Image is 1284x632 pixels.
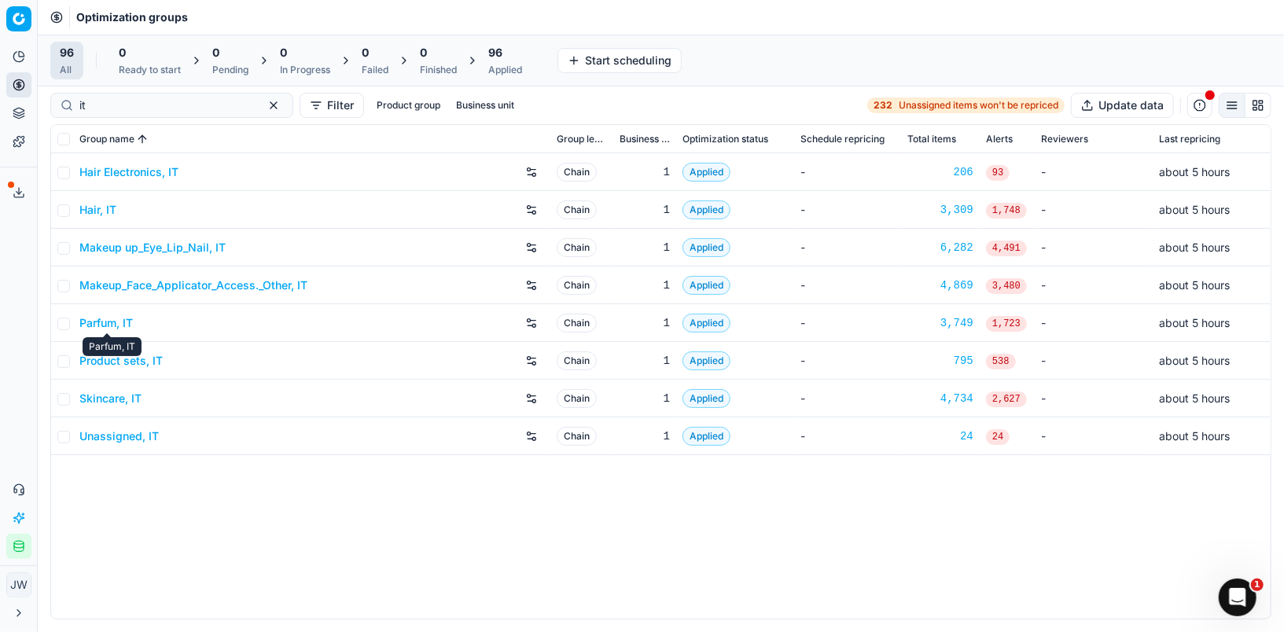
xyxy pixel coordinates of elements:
[907,133,956,145] span: Total items
[557,389,597,408] span: Chain
[79,277,307,293] a: Makeup_Face_Applicator_Access._Other, IT
[557,238,597,257] span: Chain
[212,45,219,61] span: 0
[874,99,892,112] strong: 232
[794,342,901,380] td: -
[212,64,248,76] div: Pending
[907,240,973,255] a: 6,282
[867,97,1065,113] a: 232Unassigned items won't be repriced
[79,164,178,180] a: Hair Electronics, IT
[986,203,1027,219] span: 1,748
[79,240,226,255] a: Makeup up_Eye_Lip_Nail, IT
[1035,342,1153,380] td: -
[620,133,670,145] span: Business unit
[907,353,973,369] a: 795
[986,391,1027,407] span: 2,627
[79,202,116,218] a: Hair, IT
[300,93,364,118] button: Filter
[1035,266,1153,304] td: -
[370,96,447,115] button: Product group
[280,45,287,61] span: 0
[794,191,901,229] td: -
[794,266,901,304] td: -
[362,45,369,61] span: 0
[1041,133,1088,145] span: Reviewers
[557,48,682,73] button: Start scheduling
[682,163,730,182] span: Applied
[986,165,1010,181] span: 93
[420,64,457,76] div: Finished
[1035,229,1153,266] td: -
[119,64,181,76] div: Ready to start
[682,351,730,370] span: Applied
[1159,391,1230,405] span: about 5 hours
[557,427,597,446] span: Chain
[1035,191,1153,229] td: -
[986,278,1027,294] span: 3,480
[450,96,521,115] button: Business unit
[986,429,1010,445] span: 24
[557,314,597,333] span: Chain
[682,276,730,295] span: Applied
[1071,93,1174,118] button: Update data
[79,428,159,444] a: Unassigned, IT
[1035,380,1153,417] td: -
[76,9,188,25] span: Optimization groups
[986,354,1016,369] span: 538
[907,315,973,331] a: 3,749
[1159,316,1230,329] span: about 5 hours
[79,353,163,369] a: Product sets, IT
[557,133,607,145] span: Group level
[1159,429,1230,443] span: about 5 hours
[907,164,973,180] a: 206
[620,164,670,180] div: 1
[60,45,74,61] span: 96
[907,428,973,444] a: 24
[280,64,330,76] div: In Progress
[1035,304,1153,342] td: -
[6,572,31,597] button: JW
[620,391,670,406] div: 1
[620,240,670,255] div: 1
[794,304,901,342] td: -
[907,277,973,293] a: 4,869
[1159,278,1230,292] span: about 5 hours
[362,64,388,76] div: Failed
[119,45,126,61] span: 0
[986,316,1027,332] span: 1,723
[794,380,901,417] td: -
[1159,354,1230,367] span: about 5 hours
[800,133,885,145] span: Schedule repricing
[620,315,670,331] div: 1
[1159,133,1220,145] span: Last repricing
[557,200,597,219] span: Chain
[1159,241,1230,254] span: about 5 hours
[488,64,522,76] div: Applied
[1035,153,1153,191] td: -
[986,241,1027,256] span: 4,491
[986,133,1013,145] span: Alerts
[682,238,730,257] span: Applied
[1251,579,1264,591] span: 1
[420,45,427,61] span: 0
[682,133,768,145] span: Optimization status
[899,99,1058,112] span: Unassigned items won't be repriced
[1159,203,1230,216] span: about 5 hours
[79,133,134,145] span: Group name
[557,276,597,295] span: Chain
[682,314,730,333] span: Applied
[79,97,252,113] input: Search
[907,391,973,406] a: 4,734
[76,9,188,25] nav: breadcrumb
[60,64,74,76] div: All
[620,353,670,369] div: 1
[907,202,973,218] a: 3,309
[682,200,730,219] span: Applied
[620,277,670,293] div: 1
